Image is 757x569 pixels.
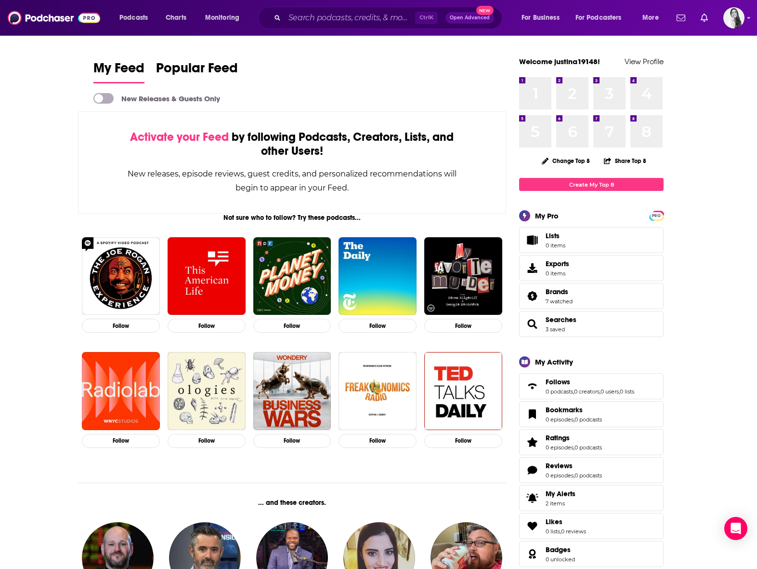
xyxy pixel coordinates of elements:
[253,237,331,315] img: Planet Money
[569,10,636,26] button: open menu
[519,401,664,427] span: Bookmarks
[546,378,634,386] a: Follows
[546,545,571,554] span: Badges
[78,499,506,507] div: ... and these creators.
[573,388,574,395] span: ,
[424,237,502,315] img: My Favorite Murder with Karen Kilgariff and Georgia Hardstark
[546,444,574,451] a: 0 episodes
[198,10,252,26] button: open menu
[166,11,186,25] span: Charts
[168,352,246,430] a: Ologies with Alie Ward
[522,435,542,449] a: Ratings
[723,7,744,28] button: Show profile menu
[546,259,569,268] span: Exports
[546,434,602,442] a: Ratings
[546,378,570,386] span: Follows
[724,517,747,540] div: Open Intercom Messenger
[519,457,664,483] span: Reviews
[168,237,246,315] a: This American Life
[546,528,560,535] a: 0 lists
[625,57,664,66] a: View Profile
[156,60,238,83] a: Popular Feed
[522,379,542,393] a: Follows
[93,60,144,82] span: My Feed
[546,270,569,277] span: 0 items
[697,10,712,26] a: Show notifications dropdown
[546,489,575,498] span: My Alerts
[519,485,664,511] a: My Alerts
[546,287,568,296] span: Brands
[723,7,744,28] img: User Profile
[8,9,100,27] img: Podchaser - Follow, Share and Rate Podcasts
[424,319,502,333] button: Follow
[339,434,417,448] button: Follow
[82,319,160,333] button: Follow
[127,167,457,195] div: New releases, episode reviews, guest credits, and personalized recommendations will begin to appe...
[519,255,664,281] a: Exports
[574,472,602,479] a: 0 podcasts
[546,500,575,507] span: 2 items
[519,541,664,567] span: Badges
[546,416,574,423] a: 0 episodes
[575,11,622,25] span: For Podcasters
[600,388,619,395] a: 0 users
[642,11,659,25] span: More
[476,6,494,15] span: New
[522,407,542,421] a: Bookmarks
[546,406,583,414] span: Bookmarks
[546,242,565,249] span: 0 items
[522,519,542,533] a: Likes
[93,93,220,104] a: New Releases & Guests Only
[519,429,664,455] span: Ratings
[522,547,542,561] a: Badges
[82,352,160,430] a: Radiolab
[168,319,246,333] button: Follow
[415,12,438,24] span: Ctrl K
[445,12,494,24] button: Open AdvancedNew
[561,528,586,535] a: 0 reviews
[119,11,148,25] span: Podcasts
[574,444,602,451] a: 0 podcasts
[619,388,620,395] span: ,
[450,15,490,20] span: Open Advanced
[93,60,144,83] a: My Feed
[285,10,415,26] input: Search podcasts, credits, & more...
[546,231,565,240] span: Lists
[339,352,417,430] img: Freakonomics Radio
[515,10,572,26] button: open menu
[536,155,596,167] button: Change Top 8
[673,10,689,26] a: Show notifications dropdown
[156,60,238,82] span: Popular Feed
[546,298,573,305] a: 7 watched
[546,517,586,526] a: Likes
[127,130,457,158] div: by following Podcasts, Creators, Lists, and other Users!
[546,326,565,333] a: 3 saved
[546,315,576,324] a: Searches
[253,352,331,430] img: Business Wars
[546,461,602,470] a: Reviews
[339,237,417,315] img: The Daily
[78,214,506,222] div: Not sure who to follow? Try these podcasts...
[253,319,331,333] button: Follow
[546,434,570,442] span: Ratings
[253,434,331,448] button: Follow
[82,434,160,448] button: Follow
[82,237,160,315] img: The Joe Rogan Experience
[574,388,600,395] a: 0 creators
[574,444,574,451] span: ,
[574,472,574,479] span: ,
[522,463,542,477] a: Reviews
[159,10,192,26] a: Charts
[535,357,573,366] div: My Activity
[651,212,662,219] span: PRO
[574,416,602,423] a: 0 podcasts
[535,211,559,220] div: My Pro
[424,352,502,430] img: TED Talks Daily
